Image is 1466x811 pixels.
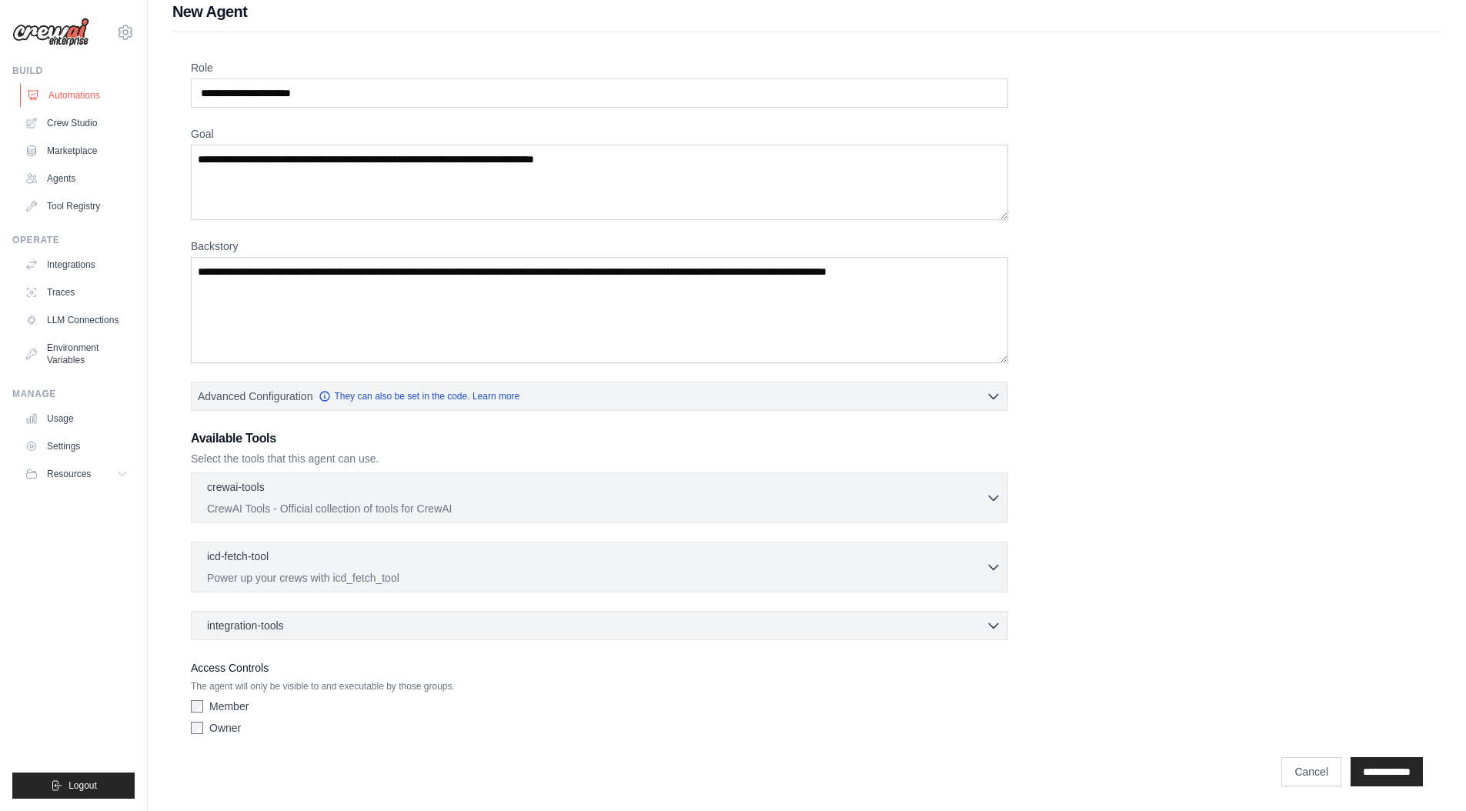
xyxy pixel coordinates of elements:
h3: Available Tools [191,429,1008,448]
p: crewai-tools [207,479,265,495]
p: Select the tools that this agent can use. [191,451,1008,466]
p: icd-fetch-tool [207,549,269,564]
label: Owner [209,720,241,736]
a: Traces [18,280,135,305]
button: crewai-tools CrewAI Tools - Official collection of tools for CrewAI [198,479,1001,516]
div: Build [12,65,135,77]
span: Resources [47,468,91,480]
a: Cancel [1281,757,1341,786]
label: Backstory [191,239,1008,254]
p: CrewAI Tools - Official collection of tools for CrewAI [207,501,986,516]
label: Access Controls [191,659,1008,677]
span: integration-tools [207,618,284,633]
img: Logo [12,18,89,47]
a: They can also be set in the code. Learn more [319,390,519,402]
span: Logout [68,779,97,792]
a: Tool Registry [18,194,135,219]
a: Agents [18,166,135,191]
p: The agent will only be visible to and executable by those groups. [191,680,1008,693]
button: icd-fetch-tool Power up your crews with icd_fetch_tool [198,549,1001,586]
a: LLM Connections [18,308,135,332]
a: Automations [20,83,136,108]
a: Integrations [18,252,135,277]
div: Operate [12,234,135,246]
button: Advanced Configuration They can also be set in the code. Learn more [192,382,1007,410]
button: integration-tools [198,618,1001,633]
div: Manage [12,388,135,400]
p: Power up your crews with icd_fetch_tool [207,570,986,586]
a: Environment Variables [18,335,135,372]
label: Goal [191,126,1008,142]
label: Member [209,699,249,714]
a: Usage [18,406,135,431]
span: Advanced Configuration [198,389,312,404]
h1: New Agent [172,1,1441,22]
button: Logout [12,773,135,799]
button: Resources [18,462,135,486]
a: Marketplace [18,139,135,163]
a: Settings [18,434,135,459]
label: Role [191,60,1008,75]
a: Crew Studio [18,111,135,135]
